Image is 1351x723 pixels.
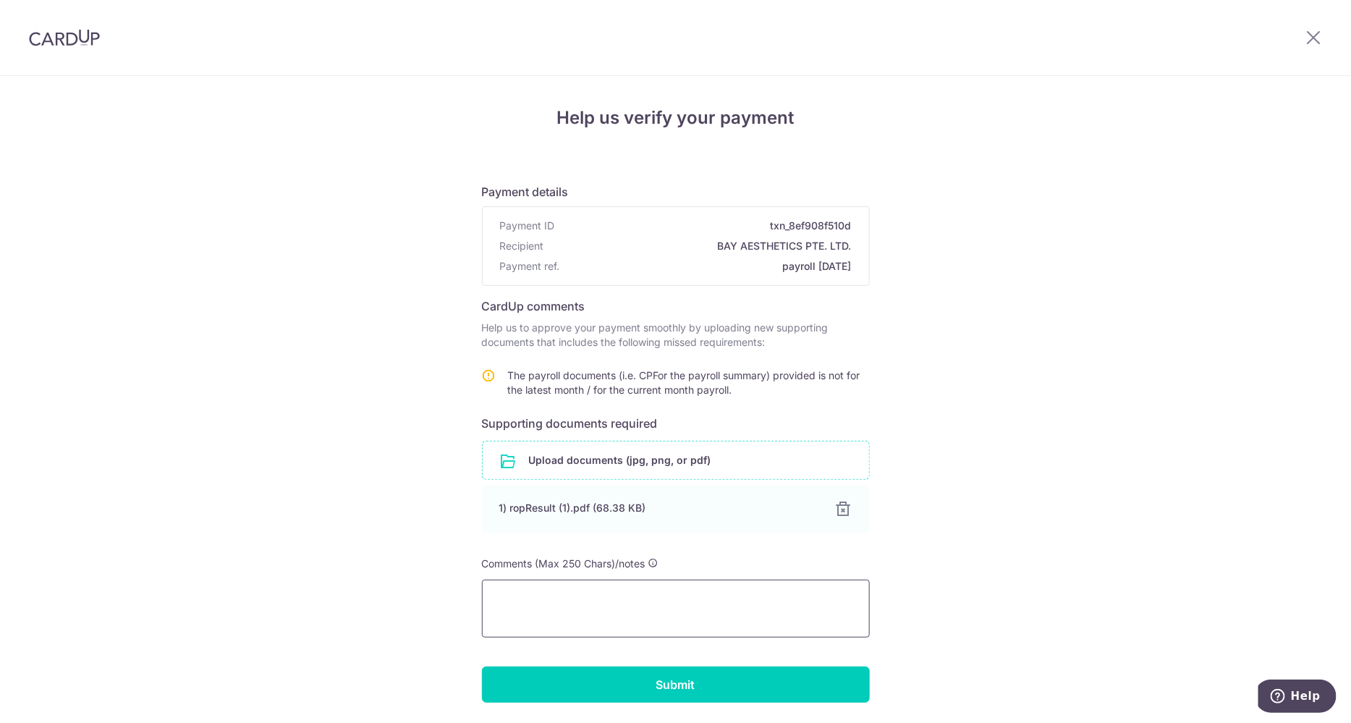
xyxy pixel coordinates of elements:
div: 1) ropResult (1).pdf (68.38 KB) [499,501,818,515]
span: Recipient [500,239,544,253]
span: Payment ID [500,219,555,233]
img: CardUp [29,29,100,46]
span: Comments (Max 250 Chars)/notes [482,557,645,570]
span: The payroll documents (i.e. CPFor the payroll summary) provided is not for the latest month / for... [508,369,860,396]
p: Help us to approve your payment smoothly by uploading new supporting documents that includes the ... [482,321,870,350]
h6: CardUp comments [482,297,870,315]
iframe: Opens a widget where you can find more information [1258,680,1337,716]
h6: Supporting documents required [482,415,870,432]
div: Upload documents (jpg, png, or pdf) [482,441,870,480]
h6: Payment details [482,183,870,200]
span: payroll [DATE] [566,259,852,274]
h4: Help us verify your payment [482,105,870,131]
span: Payment ref. [500,259,560,274]
span: txn_8ef908f510d [561,219,852,233]
span: BAY AESTHETICS PTE. LTD. [550,239,852,253]
input: Submit [482,667,870,703]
